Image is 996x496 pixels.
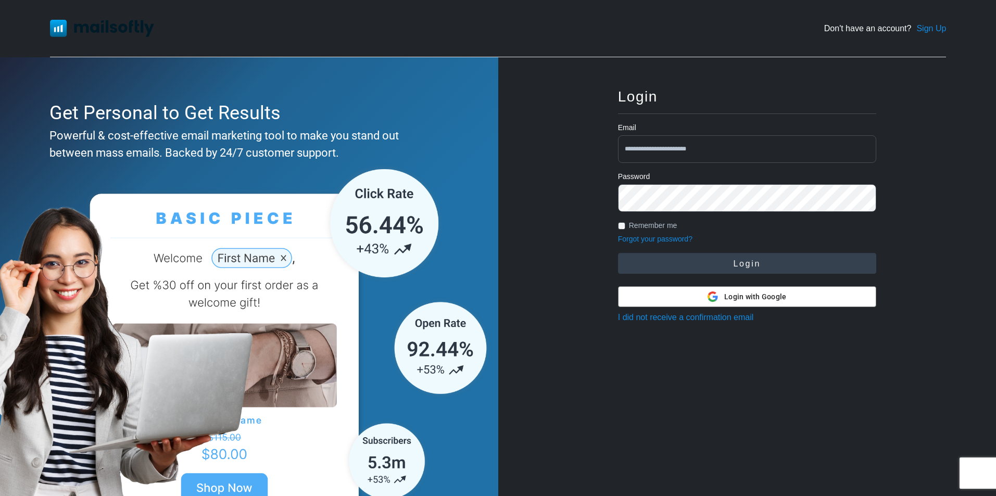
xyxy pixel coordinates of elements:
[618,286,876,307] button: Login with Google
[618,88,658,105] span: Login
[618,253,876,274] button: Login
[49,99,444,127] div: Get Personal to Get Results
[916,22,946,35] a: Sign Up
[618,122,636,133] label: Email
[50,20,154,36] img: Mailsoftly
[618,235,692,243] a: Forgot your password?
[618,313,754,322] a: I did not receive a confirmation email
[724,291,786,302] span: Login with Google
[629,220,677,231] label: Remember me
[618,171,650,182] label: Password
[824,22,947,35] div: Don't have an account?
[49,127,444,161] div: Powerful & cost-effective email marketing tool to make you stand out between mass emails. Backed ...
